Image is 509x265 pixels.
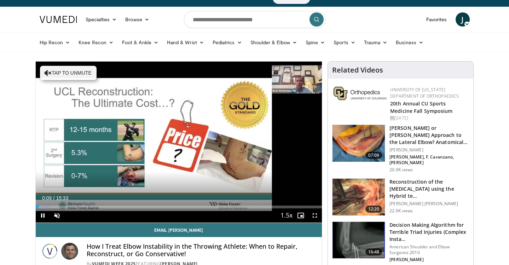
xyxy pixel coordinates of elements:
a: Spine [301,35,329,50]
span: / [53,195,55,201]
button: Enable picture-in-picture mode [294,208,308,223]
a: 12:20 Reconstruction of the [MEDICAL_DATA] using the Hybrid te… [PERSON_NAME] [PERSON_NAME] 22.0K... [332,178,469,216]
p: [PERSON_NAME] [389,147,469,153]
span: 15:33 [56,195,68,201]
span: 16:48 [365,248,382,255]
a: J [456,12,470,27]
a: Hand & Wrist [163,35,208,50]
span: 07:09 [365,152,382,159]
img: benn_3.png.150x105_q85_crop-smart_upscale.jpg [332,179,385,215]
a: Hip Recon [35,35,75,50]
a: Favorites [422,12,451,27]
a: 20th Annual CU Sports Medicine Fall Symposium [390,100,452,114]
a: Specialties [81,12,121,27]
img: d5fb476d-116e-4503-aa90-d2bb1c71af5c.150x105_q85_crop-smart_upscale.jpg [332,125,385,162]
h4: How I Treat Elbow Instability in the Throwing Athlete: When to Repair, Reconstruct, or Go Conserv... [87,243,317,258]
a: Foot & Ankle [118,35,163,50]
p: [PERSON_NAME], F. Caranzano, [PERSON_NAME] [389,154,469,166]
p: [PERSON_NAME] [389,257,469,263]
a: Pediatrics [208,35,246,50]
a: 07:09 [PERSON_NAME] or [PERSON_NAME] Approach to the Lateral Elbow? Anatomical Understan… [PERSON... [332,125,469,173]
video-js: Video Player [36,62,322,223]
p: 22.0K views [389,208,413,214]
img: Vumedi Week 2025 [41,243,58,260]
a: Sports [329,35,360,50]
button: Playback Rate [279,208,294,223]
a: Browse [121,12,154,27]
p: American Shoulder and Elbow Surgeons 2010 [389,244,469,255]
button: Pause [36,208,50,223]
a: Shoulder & Elbow [246,35,301,50]
p: [PERSON_NAME] [PERSON_NAME] [389,201,469,207]
img: VuMedi Logo [40,16,77,23]
button: Unmute [50,208,64,223]
div: [DATE] [390,115,468,121]
span: 12:20 [365,206,382,213]
a: Trauma [360,35,392,50]
img: Avatar [61,243,78,260]
button: Tap to unmute [40,66,97,80]
h3: Reconstruction of the [MEDICAL_DATA] using the Hybrid te… [389,178,469,200]
h4: Related Videos [332,66,383,74]
p: 20.0K views [389,167,413,173]
a: University of [US_STATE] Department of Orthopaedics [390,87,459,99]
a: Knee Recon [74,35,118,50]
a: Email [PERSON_NAME] [36,223,322,237]
input: Search topics, interventions [184,11,325,28]
img: kin_1.png.150x105_q85_crop-smart_upscale.jpg [332,222,385,259]
img: 355603a8-37da-49b6-856f-e00d7e9307d3.png.150x105_q85_autocrop_double_scale_upscale_version-0.2.png [334,87,387,100]
h3: [PERSON_NAME] or [PERSON_NAME] Approach to the Lateral Elbow? Anatomical Understan… [389,125,469,146]
a: Business [392,35,428,50]
div: Progress Bar [36,206,322,208]
h3: Decision Making Algorithm for Terrible Triad Injuries (Complex Insta… [389,221,469,243]
span: 0:09 [42,195,52,201]
button: Fullscreen [308,208,322,223]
